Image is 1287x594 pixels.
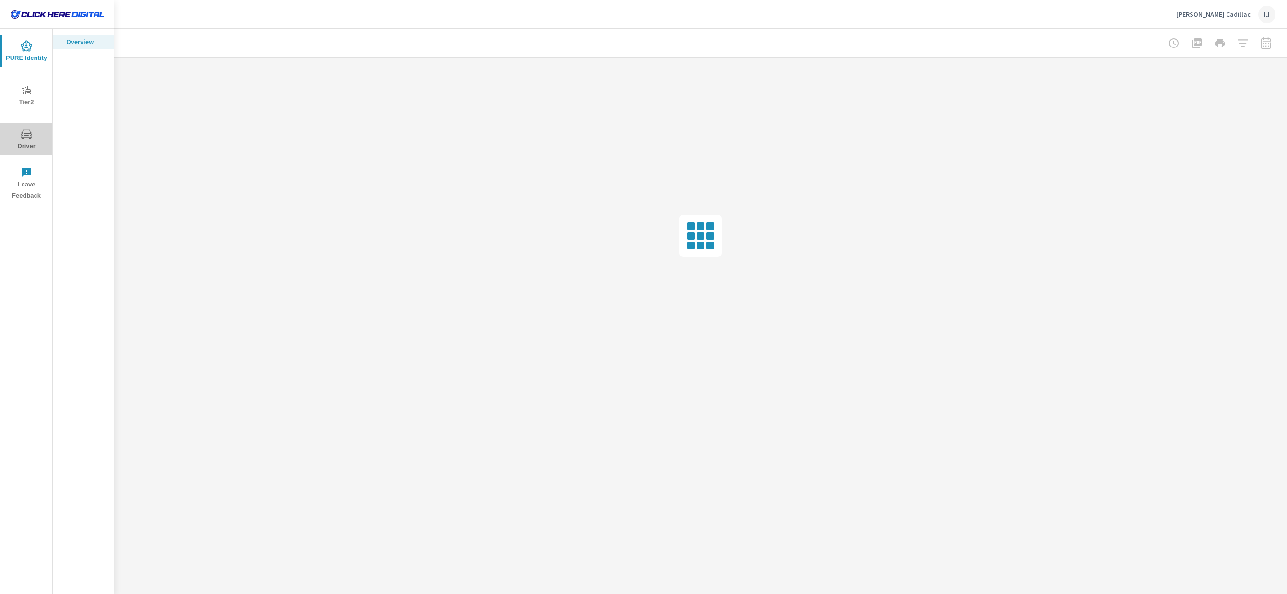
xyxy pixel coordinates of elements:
div: nav menu [0,29,52,205]
div: Overview [53,35,114,49]
span: Tier2 [3,84,49,108]
p: [PERSON_NAME] Cadillac [1176,10,1251,19]
p: Overview [66,37,106,47]
div: IJ [1258,6,1275,23]
span: Leave Feedback [3,167,49,201]
span: PURE Identity [3,40,49,64]
span: Driver [3,128,49,152]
